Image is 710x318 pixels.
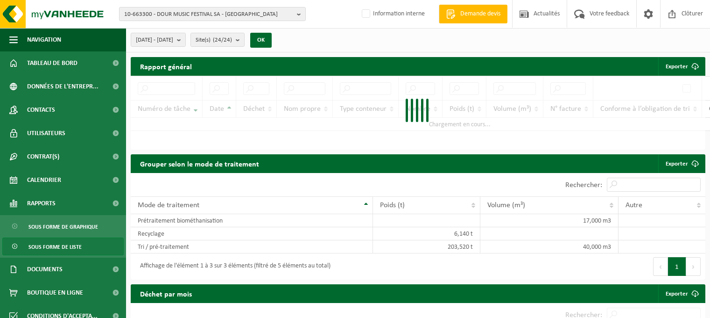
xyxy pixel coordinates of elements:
[27,281,83,304] span: Boutique en ligne
[373,240,480,253] td: 203,520 t
[658,154,704,173] a: Exporter
[135,258,330,275] div: Affichage de l'élément 1 à 3 sur 3 éléments (filtré de 5 éléments au total)
[373,227,480,240] td: 6,140 t
[131,214,373,227] td: Prétraitement biométhanisation
[196,33,232,47] span: Site(s)
[2,238,124,255] a: Sous forme de liste
[27,75,98,98] span: Données de l'entrepr...
[28,218,98,236] span: Sous forme de graphique
[480,214,619,227] td: 17,000 m3
[27,258,63,281] span: Documents
[380,202,405,209] span: Poids (t)
[250,33,272,48] button: OK
[439,5,507,23] a: Demande devis
[131,57,201,76] h2: Rapport général
[626,202,642,209] span: Autre
[27,192,56,215] span: Rapports
[138,202,199,209] span: Mode de traitement
[565,181,602,189] label: Rechercher:
[131,227,373,240] td: Recyclage
[27,122,65,145] span: Utilisateurs
[136,33,173,47] span: [DATE] - [DATE]
[28,238,82,256] span: Sous forme de liste
[658,284,704,303] a: Exporter
[131,33,186,47] button: [DATE] - [DATE]
[2,217,124,235] a: Sous forme de graphique
[653,257,668,276] button: Previous
[458,9,503,19] span: Demande devis
[487,202,525,209] span: Volume (m³)
[27,98,55,122] span: Contacts
[27,145,59,168] span: Contrat(s)
[131,284,201,303] h2: Déchet par mois
[131,154,268,173] h2: Grouper selon le mode de traitement
[658,57,704,76] button: Exporter
[27,28,61,51] span: Navigation
[686,257,701,276] button: Next
[668,257,686,276] button: 1
[213,37,232,43] count: (24/24)
[480,240,619,253] td: 40,000 m3
[360,7,425,21] label: Information interne
[27,51,77,75] span: Tableau de bord
[124,7,293,22] span: 10-663300 - DOUR MUSIC FESTIVAL SA - [GEOGRAPHIC_DATA]
[27,168,61,192] span: Calendrier
[190,33,245,47] button: Site(s)(24/24)
[131,240,373,253] td: Tri / pré-traitement
[119,7,306,21] button: 10-663300 - DOUR MUSIC FESTIVAL SA - [GEOGRAPHIC_DATA]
